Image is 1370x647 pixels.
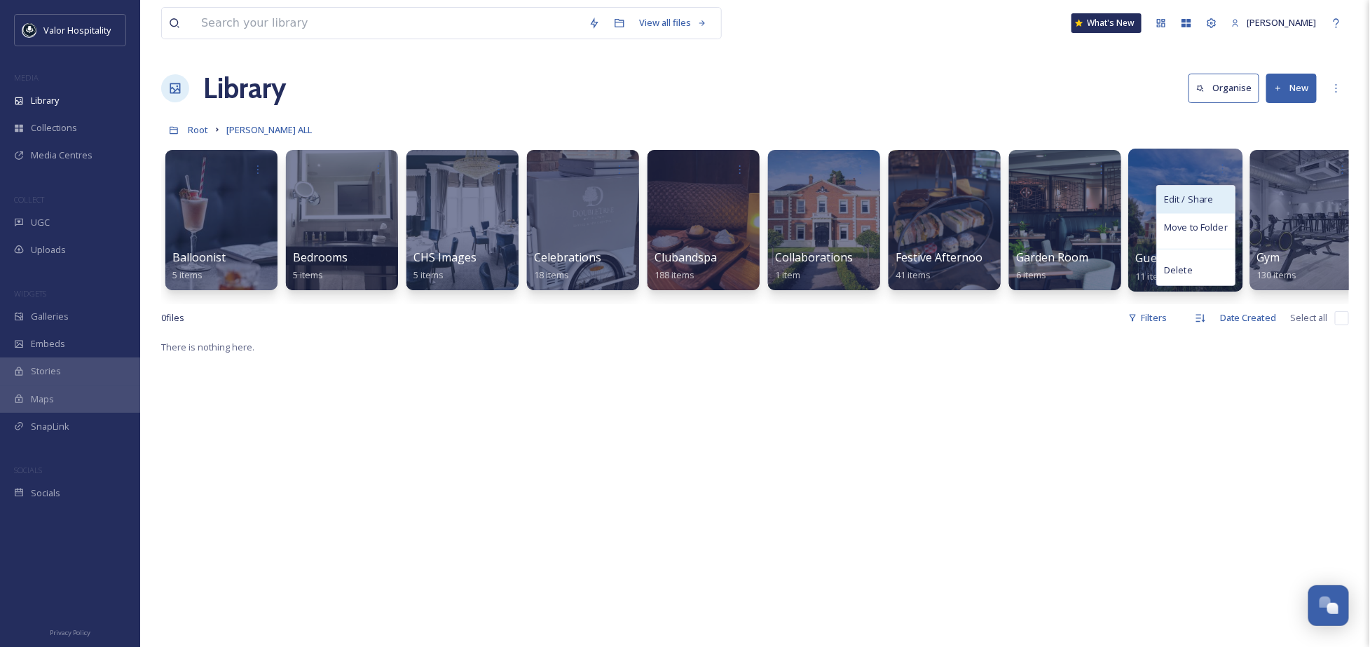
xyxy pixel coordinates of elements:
[31,365,61,378] span: Stories
[534,251,601,281] a: Celebrations18 items
[203,67,286,109] a: Library
[1213,304,1284,332] div: Date Created
[1136,269,1172,282] span: 11 items
[1257,268,1297,281] span: 130 items
[14,288,46,299] span: WIDGETS
[1189,74,1259,102] button: Organise
[31,393,54,406] span: Maps
[161,311,184,325] span: 0 file s
[31,337,65,350] span: Embeds
[1224,9,1324,36] a: [PERSON_NAME]
[1016,251,1088,281] a: Garden Room6 items
[188,121,208,138] a: Root
[31,94,59,107] span: Library
[1016,268,1046,281] span: 6 items
[50,628,90,637] span: Privacy Policy
[413,268,444,281] span: 5 items
[14,465,42,475] span: SOCIALS
[1164,221,1228,235] span: Move to Folder
[1136,252,1245,282] a: Guests' photograph11 items
[172,268,203,281] span: 5 items
[226,123,312,136] span: [PERSON_NAME] ALL
[31,216,50,229] span: UGC
[655,251,717,281] a: Clubandspa188 items
[655,250,717,265] span: Clubandspa
[161,341,254,353] span: There is nothing here.
[896,268,931,281] span: 41 items
[43,24,111,36] span: Valor Hospitality
[775,268,800,281] span: 1 item
[172,250,226,265] span: Balloonist
[31,310,69,323] span: Galleries
[413,250,477,265] span: CHS Images
[534,250,601,265] span: Celebrations
[31,486,60,500] span: Socials
[534,268,569,281] span: 18 items
[775,250,853,265] span: Collaborations
[896,250,1013,265] span: Festive Afternoon Tea
[293,250,348,265] span: Bedrooms
[194,8,582,39] input: Search your library
[14,72,39,83] span: MEDIA
[775,251,853,281] a: Collaborations1 item
[293,268,323,281] span: 5 items
[1308,585,1349,626] button: Open Chat
[413,251,477,281] a: CHS Images5 items
[1164,264,1193,278] span: Delete
[50,623,90,640] a: Privacy Policy
[22,23,36,37] img: images
[1164,193,1213,207] span: Edit / Share
[172,251,226,281] a: Balloonist5 items
[1071,13,1142,33] a: What's New
[1266,74,1317,102] button: New
[1257,251,1297,281] a: Gym130 items
[31,149,93,162] span: Media Centres
[1121,304,1174,332] div: Filters
[226,121,312,138] a: [PERSON_NAME] ALL
[1247,16,1317,29] span: [PERSON_NAME]
[293,251,348,281] a: Bedrooms5 items
[1136,250,1245,266] span: Guests' photograph
[655,268,694,281] span: 188 items
[1016,250,1088,265] span: Garden Room
[632,9,714,36] a: View all files
[896,251,1013,281] a: Festive Afternoon Tea41 items
[188,123,208,136] span: Root
[31,121,77,135] span: Collections
[1257,250,1280,265] span: Gym
[14,194,44,205] span: COLLECT
[1291,311,1328,325] span: Select all
[1189,74,1266,102] a: Organise
[31,420,69,433] span: SnapLink
[31,243,66,257] span: Uploads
